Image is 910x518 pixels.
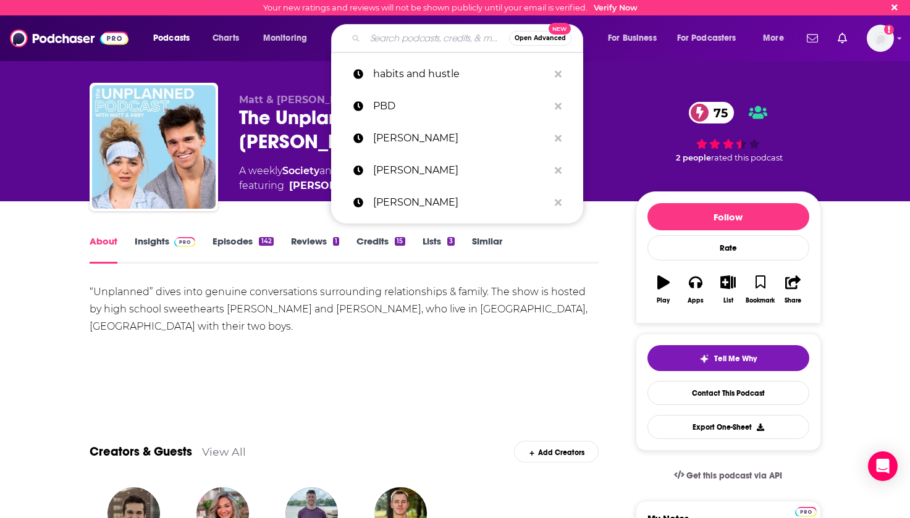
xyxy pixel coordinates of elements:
a: habits and hustle [331,58,583,90]
button: Bookmark [744,267,777,312]
div: Open Intercom Messenger [868,451,898,481]
span: Charts [213,30,239,47]
a: Similar [472,235,502,264]
button: open menu [599,28,672,48]
img: Podchaser - Follow, Share and Rate Podcasts [10,27,128,50]
button: Export One-Sheet [647,415,809,439]
p: Adam Grant [373,154,549,186]
button: open menu [145,28,206,48]
button: List [712,267,744,312]
a: Verify Now [594,3,638,12]
button: open menu [255,28,323,48]
button: Follow [647,203,809,230]
div: Add Creators [514,441,599,462]
a: [PERSON_NAME] [331,186,583,219]
button: Share [777,267,809,312]
a: Credits15 [356,235,405,264]
span: Tell Me Why [714,354,757,364]
a: Show notifications dropdown [802,28,823,49]
div: Your new ratings and reviews will not be shown publicly until your email is verified. [263,3,638,12]
a: [PERSON_NAME] [331,122,583,154]
div: “Unplanned” dives into genuine conversations surrounding relationships & family. The show is host... [90,283,599,335]
div: Apps [688,297,704,304]
span: Logged in as kimmiveritas [867,25,894,52]
div: A weekly podcast [239,164,495,193]
button: tell me why sparkleTell Me Why [647,345,809,371]
div: Share [785,297,801,304]
a: InsightsPodchaser Pro [135,235,196,264]
span: featuring [239,178,495,193]
a: Show notifications dropdown [833,28,852,49]
div: Search podcasts, credits, & more... [343,24,595,52]
a: Episodes142 [213,235,273,264]
a: Lists3 [423,235,455,264]
button: open menu [669,28,754,48]
a: Reviews1 [291,235,339,264]
p: PBD [373,90,549,122]
div: 15 [395,237,405,246]
a: About [90,235,117,264]
span: and [319,165,339,177]
span: More [763,30,784,47]
div: 75 2 peoplerated this podcast [636,94,821,171]
a: PBD [331,90,583,122]
a: Charts [204,28,246,48]
svg: Email not verified [884,25,894,35]
span: Podcasts [153,30,190,47]
button: Play [647,267,680,312]
span: Open Advanced [515,35,566,41]
img: Podchaser Pro [174,237,196,247]
div: Rate [647,235,809,261]
span: Matt & [PERSON_NAME] [239,94,365,106]
span: 75 [701,102,734,123]
a: Creators & Guests [90,444,192,459]
div: 3 [447,237,455,246]
img: tell me why sparkle [699,354,709,364]
span: For Business [608,30,657,47]
button: Apps [680,267,712,312]
button: Open AdvancedNew [509,31,571,46]
img: User Profile [867,25,894,52]
div: Bookmark [746,297,775,304]
span: New [549,23,571,35]
span: 2 people [676,153,711,162]
div: 142 [259,237,273,246]
img: The Unplanned Podcast with Matt & Abby [92,85,216,209]
div: 1 [333,237,339,246]
a: View All [202,445,246,458]
a: [PERSON_NAME] [331,154,583,186]
p: Dr. John Delony [373,186,549,219]
a: Abby Howard [289,178,377,193]
span: Monitoring [263,30,307,47]
p: habits and hustle [373,58,549,90]
a: 75 [689,102,734,123]
span: rated this podcast [711,153,783,162]
a: Contact This Podcast [647,381,809,405]
button: open menu [754,28,799,48]
a: Society [282,165,319,177]
button: Show profile menu [867,25,894,52]
a: Get this podcast via API [664,461,793,491]
a: Pro website [795,505,817,517]
img: Podchaser Pro [795,507,817,517]
input: Search podcasts, credits, & more... [365,28,509,48]
div: Play [657,297,670,304]
div: List [723,297,733,304]
p: kevin miller [373,122,549,154]
span: For Podcasters [677,30,736,47]
span: Get this podcast via API [686,470,782,481]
